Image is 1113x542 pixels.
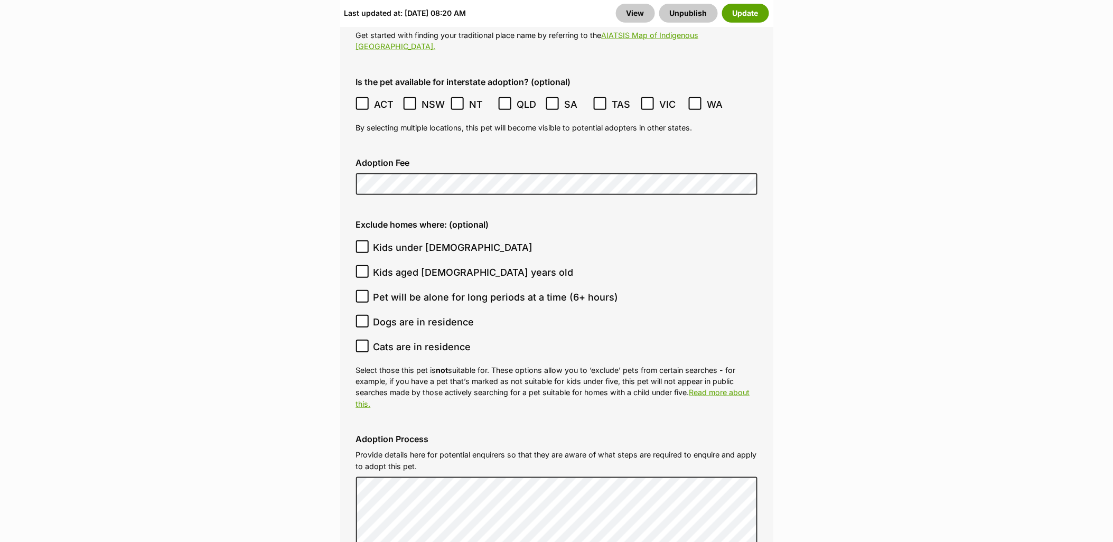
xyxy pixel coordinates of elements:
label: Is the pet available for interstate adoption? (optional) [356,77,757,87]
div: Last updated at: [DATE] 08:20 AM [344,4,466,23]
span: Kids aged [DEMOGRAPHIC_DATA] years old [373,265,574,279]
p: Provide details here for potential enquirers so that they are aware of what steps are required to... [356,449,757,472]
span: NT [469,97,493,111]
label: Adoption Fee [356,158,757,167]
span: QLD [517,97,540,111]
a: Read more about this. [356,388,750,408]
p: Get started with finding your traditional place name by referring to the [356,30,757,52]
strong: not [436,366,448,375]
p: Select those this pet is suitable for. These options allow you to ‘exclude’ pets from certain sea... [356,365,757,409]
button: Unpublish [659,4,718,23]
span: Kids under [DEMOGRAPHIC_DATA] [373,240,533,255]
span: NSW [422,97,445,111]
label: Exclude homes where: (optional) [356,220,757,229]
span: TAS [612,97,635,111]
p: By selecting multiple locations, this pet will become visible to potential adopters in other states. [356,122,757,133]
span: Cats are in residence [373,340,471,354]
span: SA [564,97,588,111]
label: Adoption Process [356,434,757,444]
button: Update [722,4,769,23]
span: Dogs are in residence [373,315,474,329]
span: Pet will be alone for long periods at a time (6+ hours) [373,290,619,304]
span: VIC [659,97,683,111]
a: View [616,4,655,23]
span: WA [707,97,731,111]
span: ACT [374,97,398,111]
